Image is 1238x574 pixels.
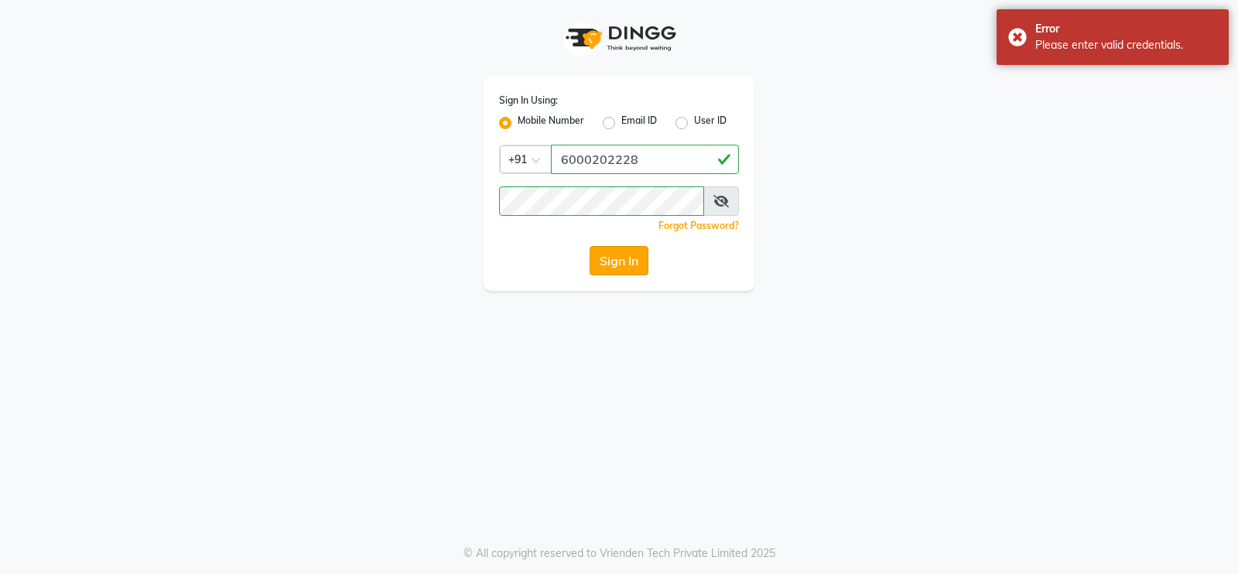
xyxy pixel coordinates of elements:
[658,220,739,231] a: Forgot Password?
[621,114,657,132] label: Email ID
[1035,37,1217,53] div: Please enter valid credentials.
[590,246,648,275] button: Sign In
[557,15,681,61] img: logo1.svg
[499,94,558,108] label: Sign In Using:
[1035,21,1217,37] div: Error
[499,186,704,216] input: Username
[551,145,739,174] input: Username
[518,114,584,132] label: Mobile Number
[694,114,727,132] label: User ID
